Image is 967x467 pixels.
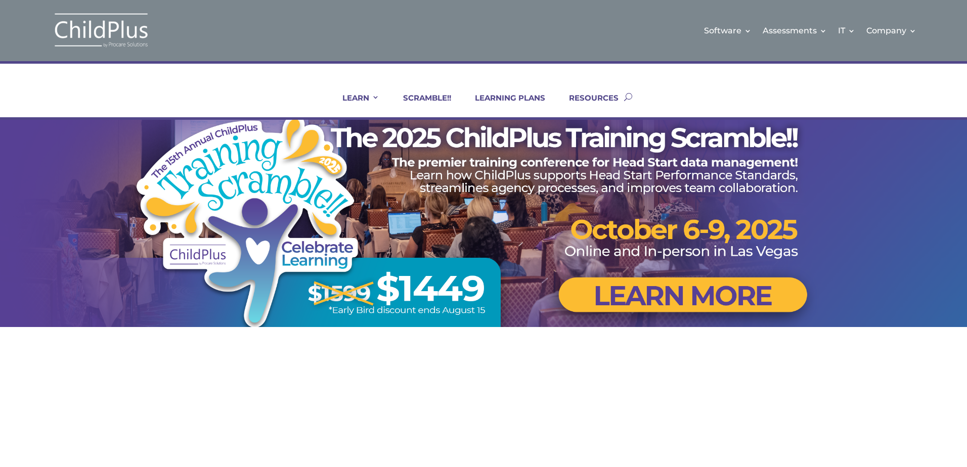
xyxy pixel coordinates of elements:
a: RESOURCES [556,93,619,117]
a: Assessments [763,10,827,51]
a: LEARNING PLANS [462,93,545,117]
a: Software [704,10,752,51]
a: Company [866,10,916,51]
a: LEARN [330,93,379,117]
a: SCRAMBLE!! [390,93,451,117]
a: IT [838,10,855,51]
